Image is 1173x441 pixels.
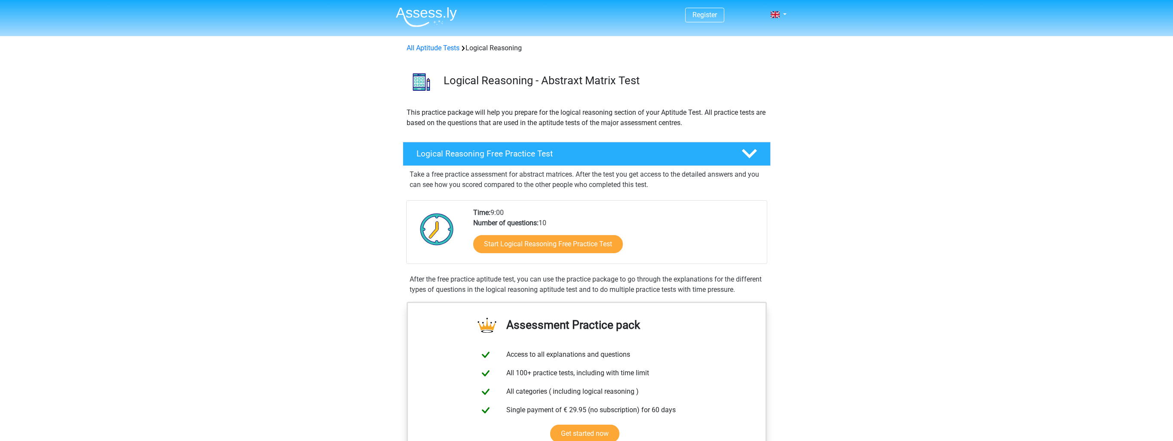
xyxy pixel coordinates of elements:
[410,169,764,190] p: Take a free practice assessment for abstract matrices. After the test you get access to the detai...
[407,44,459,52] a: All Aptitude Tests
[406,274,767,295] div: After the free practice aptitude test, you can use the practice package to go through the explana...
[692,11,717,19] a: Register
[399,142,774,166] a: Logical Reasoning Free Practice Test
[467,208,766,263] div: 9:00 10
[403,43,770,53] div: Logical Reasoning
[473,208,490,217] b: Time:
[407,107,767,128] p: This practice package will help you prepare for the logical reasoning section of your Aptitude Te...
[396,7,457,27] img: Assessly
[473,219,539,227] b: Number of questions:
[415,208,459,251] img: Clock
[403,64,440,100] img: logical reasoning
[473,235,623,253] a: Start Logical Reasoning Free Practice Test
[444,74,764,87] h3: Logical Reasoning - Abstraxt Matrix Test
[417,149,728,159] h4: Logical Reasoning Free Practice Test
